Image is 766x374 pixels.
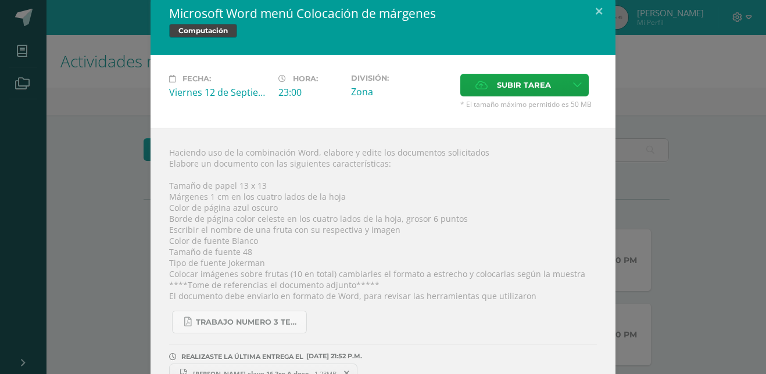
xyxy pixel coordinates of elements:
[351,74,451,82] label: División:
[169,24,237,38] span: Computación
[169,86,269,99] div: Viernes 12 de Septiembre
[169,5,597,21] h2: Microsoft Word menú Colocación de márgenes
[293,74,318,83] span: Hora:
[497,74,551,96] span: Subir tarea
[460,99,597,109] span: * El tamaño máximo permitido es 50 MB
[303,356,362,357] span: [DATE] 21:52 P.M.
[182,74,211,83] span: Fecha:
[351,85,451,98] div: Zona
[172,311,307,333] a: Trabajo numero 3 Tercero primaria.pdf
[278,86,342,99] div: 23:00
[196,318,300,327] span: Trabajo numero 3 Tercero primaria.pdf
[181,353,303,361] span: REALIZASTE LA ÚLTIMA ENTREGA EL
